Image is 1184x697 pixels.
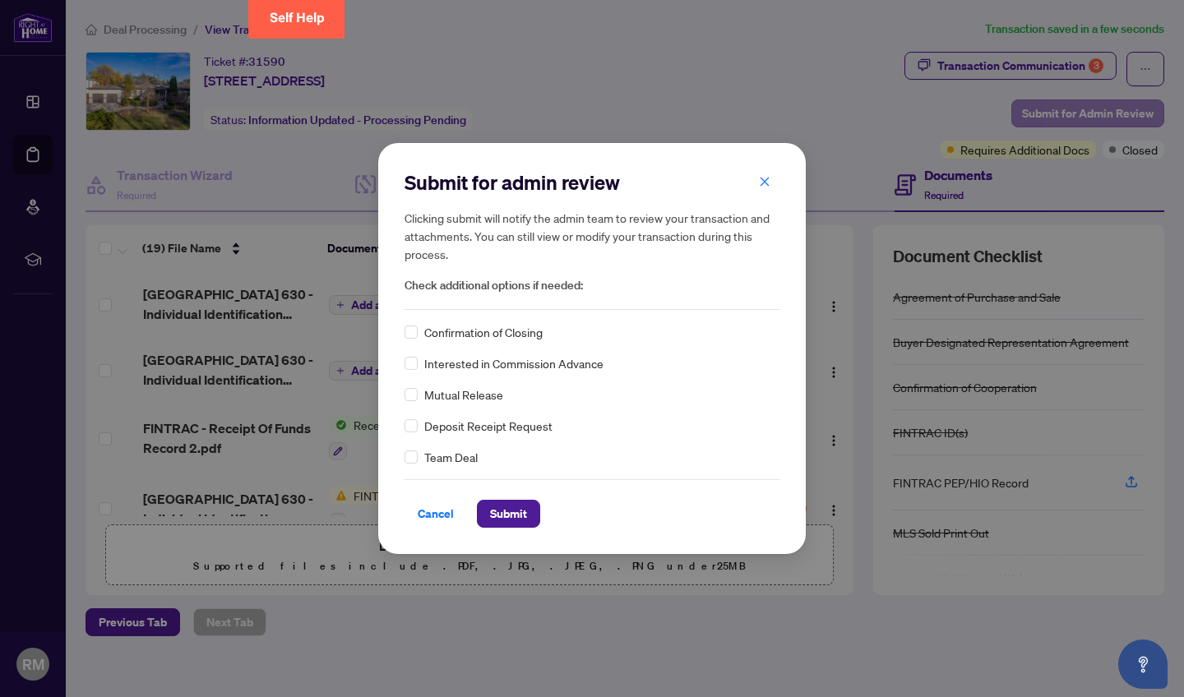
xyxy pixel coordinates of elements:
span: Confirmation of Closing [424,323,543,341]
h5: Clicking submit will notify the admin team to review your transaction and attachments. You can st... [405,209,779,263]
h2: Submit for admin review [405,169,779,196]
span: Team Deal [424,448,478,466]
span: Submit [490,501,527,527]
span: Deposit Receipt Request [424,417,553,435]
button: Cancel [405,500,467,528]
span: Self Help [270,10,325,25]
span: Mutual Release [424,385,503,404]
button: Submit [477,500,540,528]
button: Open asap [1118,639,1168,689]
span: close [759,176,770,187]
span: Cancel [418,501,454,527]
span: Interested in Commission Advance [424,354,604,372]
span: Check additional options if needed: [405,276,779,295]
